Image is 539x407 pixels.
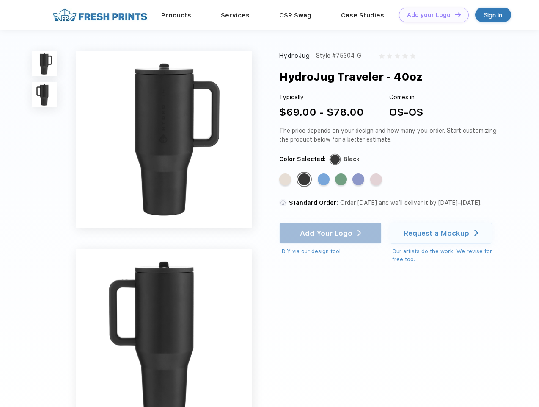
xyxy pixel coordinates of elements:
[402,53,407,59] img: gray_star.svg
[370,173,382,185] div: Pink Sand
[76,51,252,228] img: func=resize&h=640
[279,199,287,206] img: standard order
[340,199,481,206] span: Order [DATE] and we’ll deliver it by [DATE]–[DATE].
[387,53,392,59] img: gray_star.svg
[279,51,310,60] div: HydroJug
[474,230,478,236] img: white arrow
[392,247,500,264] div: Our artists do the work! We revise for free too.
[344,155,360,164] div: Black
[335,173,347,185] div: Sage
[279,105,364,120] div: $69.00 - $78.00
[316,51,361,60] div: Style #75304-G
[279,173,291,185] div: Cream
[379,53,384,59] img: gray_star.svg
[32,51,57,76] img: func=resize&h=100
[389,93,423,102] div: Comes in
[161,11,191,19] a: Products
[279,93,364,102] div: Typically
[352,173,364,185] div: Peri
[318,173,330,185] div: Riptide
[279,69,423,85] div: HydroJug Traveler - 40oz
[389,105,423,120] div: OS-OS
[410,53,415,59] img: gray_star.svg
[484,10,502,20] div: Sign in
[407,11,451,19] div: Add your Logo
[279,126,500,144] div: The price depends on your design and how many you order. Start customizing the product below for ...
[298,173,310,185] div: Black
[32,82,57,107] img: func=resize&h=100
[475,8,511,22] a: Sign in
[455,12,461,17] img: DT
[404,229,469,237] div: Request a Mockup
[282,247,382,256] div: DIY via our design tool.
[279,155,326,164] div: Color Selected:
[50,8,150,22] img: fo%20logo%202.webp
[395,53,400,59] img: gray_star.svg
[289,199,338,206] span: Standard Order:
